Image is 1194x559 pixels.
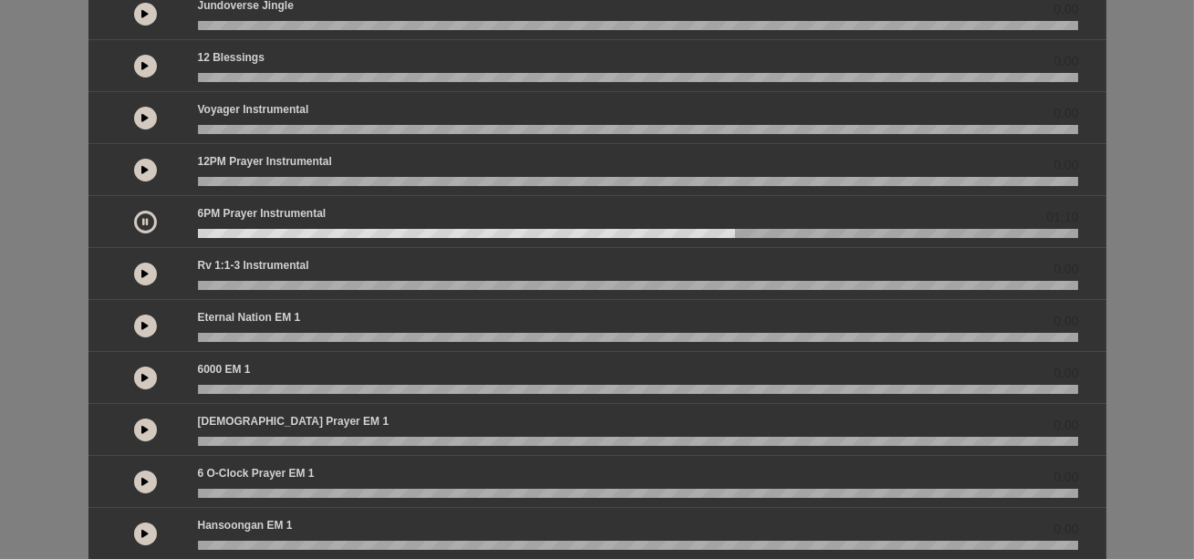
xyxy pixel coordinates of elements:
[198,257,309,274] p: Rv 1:1-3 Instrumental
[1054,520,1078,539] span: 0.00
[1054,364,1078,383] span: 0.00
[1054,52,1078,71] span: 0.00
[198,413,389,430] p: [DEMOGRAPHIC_DATA] prayer EM 1
[198,101,309,118] p: Voyager Instrumental
[198,465,315,481] p: 6 o-clock prayer EM 1
[1054,312,1078,331] span: 0.00
[198,153,332,170] p: 12PM Prayer Instrumental
[1054,260,1078,279] span: 0.00
[198,49,265,66] p: 12 Blessings
[1054,156,1078,175] span: 0.00
[198,309,301,326] p: Eternal Nation EM 1
[1054,468,1078,487] span: 0.00
[198,361,251,378] p: 6000 EM 1
[198,205,327,222] p: 6PM Prayer Instrumental
[1054,104,1078,123] span: 0.00
[198,517,293,533] p: Hansoongan EM 1
[1046,208,1078,227] span: 01:10
[1054,416,1078,435] span: 0.00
